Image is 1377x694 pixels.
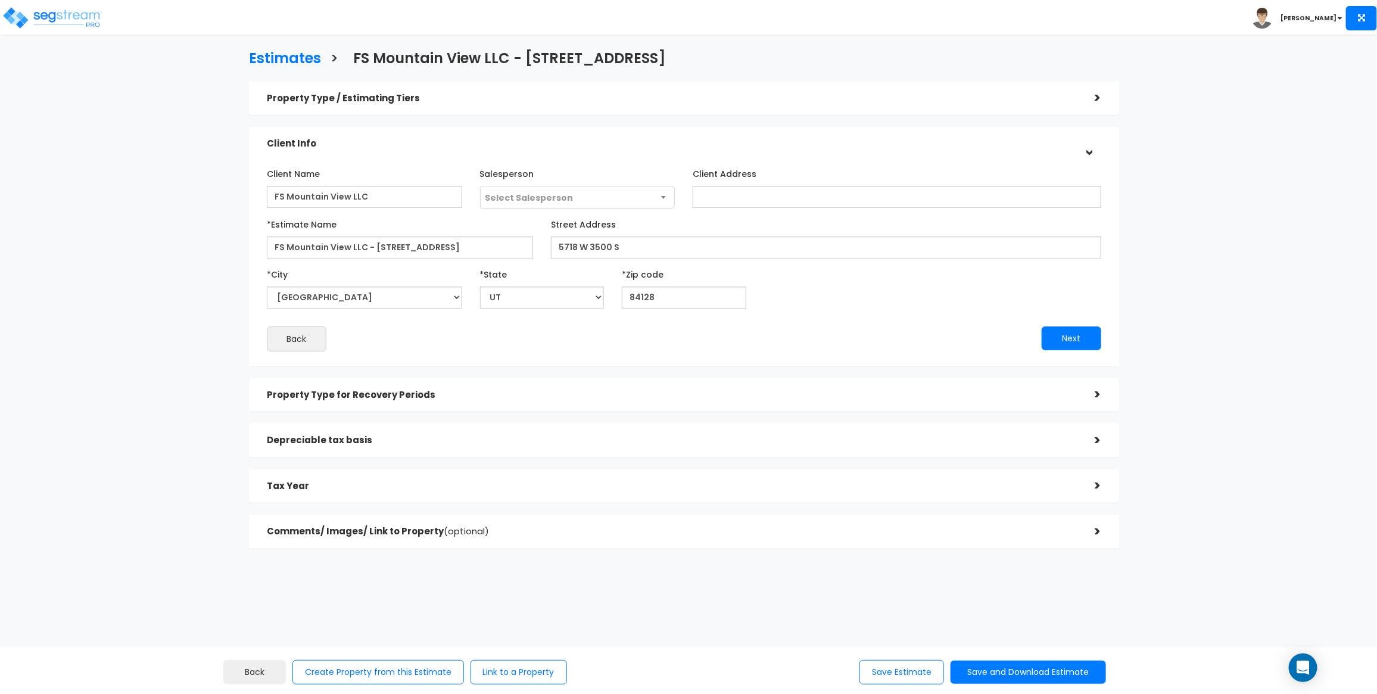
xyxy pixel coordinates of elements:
label: *State [480,264,507,281]
h3: FS Mountain View LLC - [STREET_ADDRESS] [353,51,666,69]
label: Salesperson [480,164,534,180]
h5: Tax Year [267,481,1077,491]
h5: Property Type for Recovery Periods [267,390,1077,400]
div: > [1077,477,1101,495]
label: Client Address [693,164,756,180]
span: (optional) [444,525,489,537]
h5: Client Info [267,139,1077,149]
a: FS Mountain View LLC - [STREET_ADDRESS] [344,39,666,75]
h5: Depreciable tax basis [267,435,1077,446]
button: Back [267,326,326,351]
label: *Estimate Name [267,214,337,231]
label: *Zip code [622,264,663,281]
label: Client Name [267,164,320,180]
h3: > [330,51,338,69]
h3: Estimates [249,51,321,69]
div: > [1077,385,1101,404]
button: Next [1042,326,1101,350]
img: avatar.png [1252,8,1273,29]
label: *City [267,264,288,281]
button: Save Estimate [859,660,944,684]
h5: Comments/ Images/ Link to Property [267,527,1077,537]
h5: Property Type / Estimating Tiers [267,94,1077,104]
b: [PERSON_NAME] [1281,14,1336,23]
a: Estimates [240,39,321,75]
div: > [1077,89,1101,107]
label: Street Address [551,214,616,231]
button: Save and Download Estimate [951,661,1106,684]
div: > [1077,522,1101,541]
span: Select Salesperson [485,192,574,204]
div: > [1077,431,1101,450]
button: Create Property from this Estimate [292,660,464,684]
img: logo_pro_r.png [2,6,103,30]
div: Open Intercom Messenger [1289,653,1317,682]
div: > [1080,132,1098,155]
button: Back [223,660,286,684]
button: Link to a Property [471,660,567,684]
